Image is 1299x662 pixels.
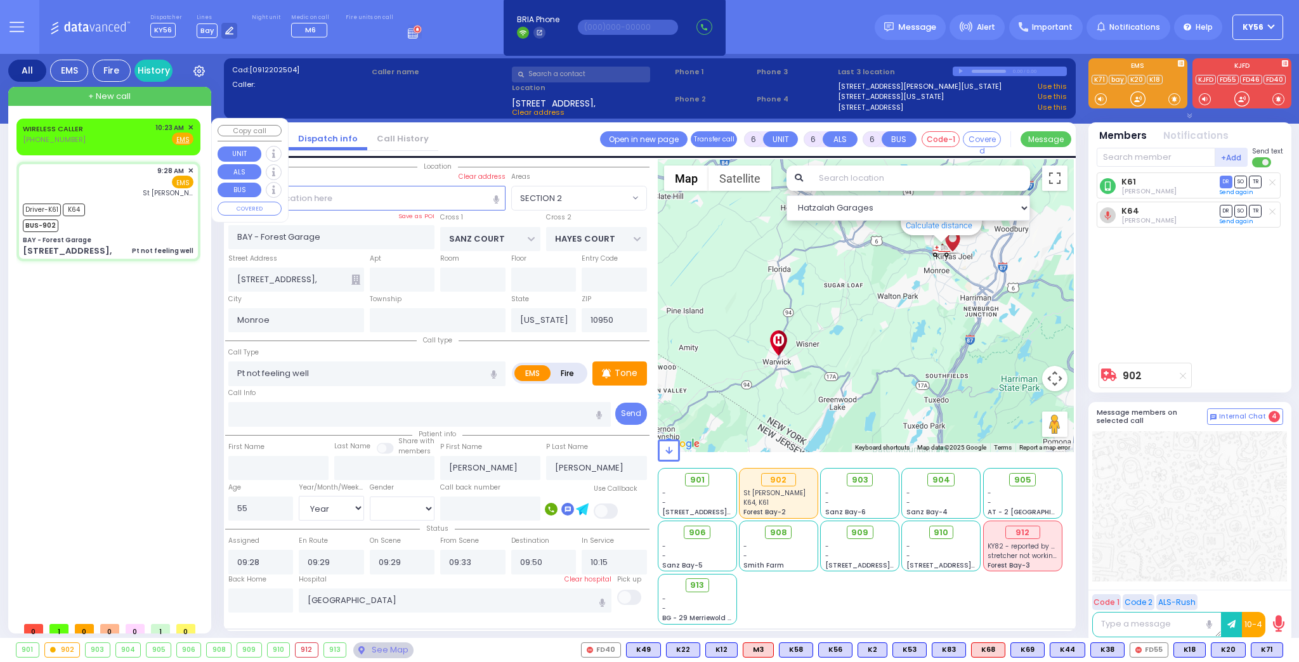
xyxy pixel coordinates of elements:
[353,642,413,658] div: See map
[50,60,88,82] div: EMS
[197,14,238,22] label: Lines
[150,14,182,22] label: Dispatcher
[1269,411,1280,422] span: 4
[825,542,829,551] span: -
[1252,146,1283,156] span: Send text
[1252,156,1272,169] label: Turn off text
[1092,75,1107,84] a: K71
[1215,148,1248,167] button: +Add
[324,643,346,657] div: 913
[1130,642,1168,658] div: FD55
[1021,131,1071,147] button: Message
[884,22,894,32] img: message.svg
[825,498,829,507] span: -
[662,488,666,498] span: -
[1210,414,1217,420] img: comment-alt.png
[151,624,170,633] span: 1
[514,365,551,381] label: EMS
[662,498,666,507] span: -
[1038,91,1067,102] a: Use this
[582,254,618,264] label: Entry Code
[511,536,549,546] label: Destination
[218,202,282,216] button: COVERED
[1249,176,1262,188] span: TR
[546,212,571,223] label: Cross 2
[24,624,43,633] span: 0
[172,176,193,188] span: EMS
[440,212,463,223] label: Cross 1
[176,624,195,633] span: 0
[988,561,1030,570] span: Forest Bay-3
[906,542,910,551] span: -
[207,643,231,657] div: 908
[1220,205,1232,217] span: DR
[268,643,290,657] div: 910
[825,488,829,498] span: -
[1251,642,1283,658] div: BLS
[690,474,705,486] span: 901
[228,536,259,546] label: Assigned
[228,574,266,585] label: Back Home
[49,624,69,633] span: 1
[1121,216,1177,225] span: Yoel Polatsek
[289,133,367,145] a: Dispatch info
[50,19,134,35] img: Logo
[626,642,661,658] div: K49
[334,441,370,451] label: Last Name
[934,526,948,539] span: 910
[1219,412,1266,421] span: Internal Chat
[898,21,936,34] span: Message
[23,134,86,145] span: [PHONE_NUMBER]
[600,131,688,147] a: Open in new page
[664,165,708,191] button: Show street map
[346,14,393,22] label: Fire units on call
[743,551,747,561] span: -
[228,483,241,493] label: Age
[932,242,951,258] div: 902
[63,204,85,216] span: K64
[705,642,738,658] div: K12
[550,365,585,381] label: Fire
[743,498,769,507] span: K64, K61
[662,613,733,623] span: BG - 29 Merriewold S.
[770,526,787,539] span: 908
[932,642,966,658] div: BLS
[757,94,834,105] span: Phone 4
[661,436,703,452] a: Open this area in Google Maps (opens a new window)
[1121,186,1177,196] span: Aron Polatsek
[232,79,368,90] label: Caller:
[581,642,621,658] div: FD40
[1135,647,1142,653] img: red-radio-icon.svg
[662,507,782,517] span: [STREET_ADDRESS][PERSON_NAME]
[228,186,506,210] input: Search location here
[511,172,530,182] label: Areas
[291,14,331,22] label: Medic on call
[157,166,184,176] span: 9:28 AM
[988,488,991,498] span: -
[906,561,1026,570] span: [STREET_ADDRESS][PERSON_NAME]
[1249,205,1262,217] span: TR
[1032,22,1073,33] span: Important
[23,219,58,232] span: BUS-902
[691,131,737,147] button: Transfer call
[249,65,299,75] span: [0912202504]
[666,642,700,658] div: K22
[906,498,910,507] span: -
[88,90,131,103] span: + New call
[1050,642,1085,658] div: K44
[662,542,666,551] span: -
[906,507,948,517] span: Sanz Bay-4
[1121,206,1139,216] a: K64
[23,245,112,257] div: [STREET_ADDRESS],
[143,188,193,198] span: St Anthony
[228,388,256,398] label: Call Info
[1128,75,1146,84] a: K20
[1097,148,1215,167] input: Search member
[512,107,565,117] span: Clear address
[838,67,953,77] label: Last 3 location
[767,330,790,356] div: St. Anthonys Comm Hospital
[1196,75,1216,84] a: KJFD
[45,643,80,657] div: 902
[23,235,91,245] div: BAY - Forest Garage
[838,91,944,102] a: [STREET_ADDRESS][US_STATE]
